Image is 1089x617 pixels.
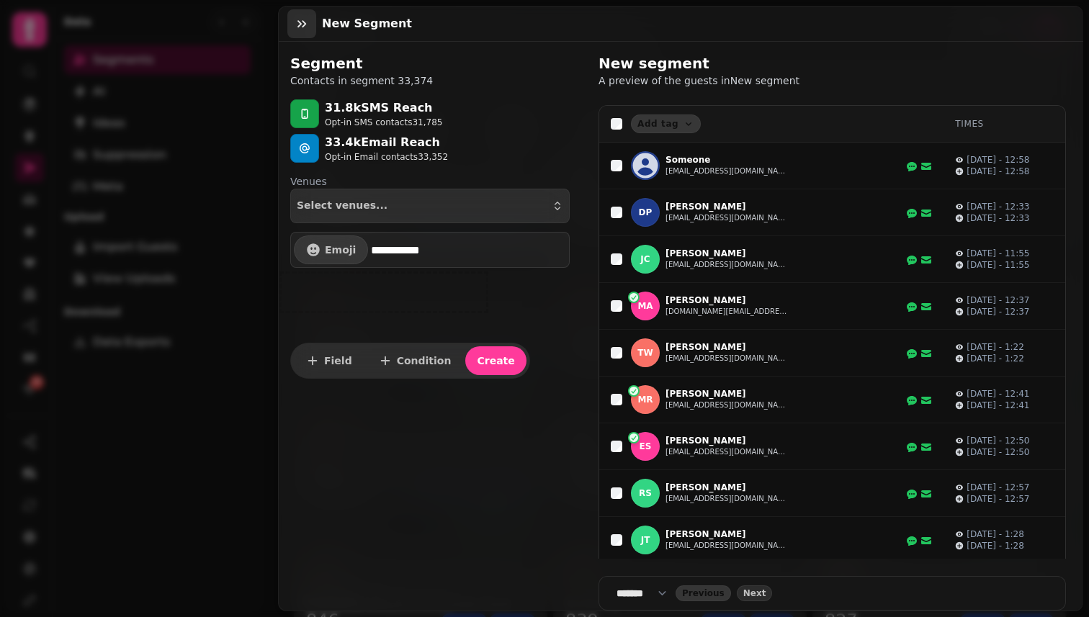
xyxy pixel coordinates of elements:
[325,134,448,151] p: 33.4k Email Reach
[665,388,788,400] p: [PERSON_NAME]
[665,353,788,364] button: [EMAIL_ADDRESS][DOMAIN_NAME]
[665,446,788,458] button: [EMAIL_ADDRESS][DOMAIN_NAME]
[665,341,788,353] p: [PERSON_NAME]
[637,348,653,358] span: TW
[477,356,514,366] span: Create
[665,540,788,551] button: [EMAIL_ADDRESS][DOMAIN_NAME]
[637,395,653,405] span: MR
[665,528,788,540] p: [PERSON_NAME]
[639,488,652,498] span: RS
[290,174,570,189] label: Venues
[294,235,368,264] button: Emoji
[367,346,463,375] button: Condition
[640,441,652,451] span: ES
[665,482,788,493] p: [PERSON_NAME]
[967,540,1024,551] p: [DATE] - 1:28
[967,294,1029,306] p: [DATE] - 12:37
[967,400,1029,411] p: [DATE] - 12:41
[297,200,387,212] span: Select venues...
[743,589,766,598] span: Next
[465,346,526,375] button: Create
[967,482,1029,493] p: [DATE] - 12:57
[967,166,1029,177] p: [DATE] - 12:58
[967,341,1024,353] p: [DATE] - 1:22
[665,154,788,166] p: Someone
[665,166,788,177] button: [EMAIL_ADDRESS][DOMAIN_NAME]
[397,356,452,366] span: Condition
[325,117,442,128] p: Opt-in SMS contacts 31,785
[737,585,773,601] button: next
[631,114,701,133] button: Add tag
[676,585,731,601] button: back
[665,306,788,317] button: [DOMAIN_NAME][EMAIL_ADDRESS][DOMAIN_NAME]
[325,151,448,163] p: Opt-in Email contacts 33,352
[967,248,1029,259] p: [DATE] - 11:55
[665,493,788,505] button: [EMAIL_ADDRESS][DOMAIN_NAME]
[665,435,788,446] p: [PERSON_NAME]
[665,212,788,224] button: [EMAIL_ADDRESS][DOMAIN_NAME]
[637,301,653,311] span: MA
[967,259,1029,271] p: [DATE] - 11:55
[290,189,570,223] button: Select venues...
[599,576,1066,611] nav: Pagination
[325,245,356,255] span: Emoji
[955,118,1054,130] div: Times
[639,207,653,217] span: DP
[967,528,1024,540] p: [DATE] - 1:28
[640,254,650,264] span: JC
[324,356,352,366] span: Field
[665,294,788,306] p: [PERSON_NAME]
[967,201,1029,212] p: [DATE] - 12:33
[665,248,788,259] p: [PERSON_NAME]
[967,388,1029,400] p: [DATE] - 12:41
[665,201,788,212] p: [PERSON_NAME]
[294,346,364,375] button: Field
[599,53,875,73] h2: New segment
[322,15,418,32] h3: New Segment
[665,400,788,411] button: [EMAIL_ADDRESS][DOMAIN_NAME]
[967,212,1029,224] p: [DATE] - 12:33
[967,306,1029,317] p: [DATE] - 12:37
[967,154,1029,166] p: [DATE] - 12:58
[967,353,1024,364] p: [DATE] - 1:22
[290,53,433,73] h2: Segment
[665,259,788,271] button: [EMAIL_ADDRESS][DOMAIN_NAME]
[641,535,650,545] span: JT
[967,446,1029,458] p: [DATE] - 12:50
[967,435,1029,446] p: [DATE] - 12:50
[325,99,442,117] p: 31.8k SMS Reach
[599,73,967,88] p: A preview of the guests in New segment
[682,589,725,598] span: Previous
[967,493,1029,505] p: [DATE] - 12:57
[290,73,433,88] p: Contacts in segment 33,374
